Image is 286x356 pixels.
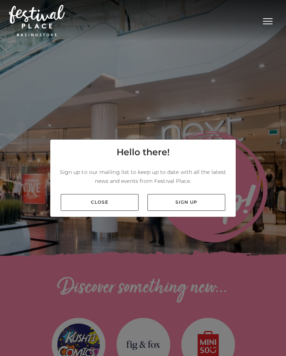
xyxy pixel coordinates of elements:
p: Sign up to our mailing list to keep up to date with all the latest news and events from Festival ... [56,168,230,185]
h4: Hello there! [117,146,170,159]
a: Sign up [147,194,225,211]
button: Toggle navigation [258,15,277,26]
img: Festival Place Logo [9,5,65,36]
a: Close [61,194,139,211]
